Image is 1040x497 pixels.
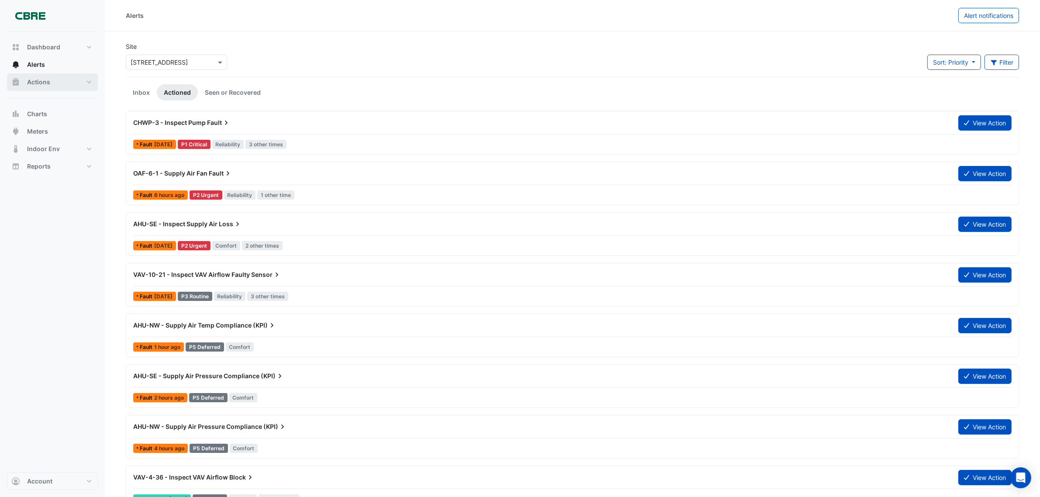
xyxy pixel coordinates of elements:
span: Reliability [214,292,246,301]
span: Fault [140,345,154,350]
span: Tue 23-Sep-2025 12:19 AEST [154,242,173,249]
span: Comfort [230,444,258,453]
button: Indoor Env [7,140,98,158]
button: Meters [7,123,98,140]
span: Fri 19-Sep-2025 12:32 AEST [154,141,173,148]
div: P2 Urgent [190,190,222,200]
a: Inbox [126,84,157,100]
button: View Action [958,470,1012,485]
span: Fault [140,446,154,451]
app-icon: Alerts [11,60,20,69]
span: Actions [27,78,50,86]
button: Alert notifications [958,8,1019,23]
span: AHU-NW - Supply Air Temp Compliance [133,321,252,329]
span: Fault [140,395,154,400]
span: 1 other time [257,190,294,200]
button: View Action [958,419,1012,435]
span: Account [27,477,52,486]
app-icon: Dashboard [11,43,20,52]
span: VAV-10-21 - Inspect VAV Airflow Faulty [133,271,250,278]
span: Alert notifications [964,12,1013,19]
button: Reports [7,158,98,175]
span: Mon 29-Sep-2025 11:17 AEST [154,344,180,350]
label: Site [126,42,137,51]
div: P5 Deferred [190,444,228,453]
span: Loss [219,220,242,228]
span: AHU-SE - Supply Air Pressure Compliance [133,372,259,380]
button: Sort: Priority [927,55,981,70]
button: View Action [958,318,1012,333]
app-icon: Charts [11,110,20,118]
span: AHU-SE - Inspect Supply Air [133,220,218,228]
span: AHU-NW - Supply Air Pressure Compliance [133,423,262,430]
app-icon: Indoor Env [11,145,20,153]
span: Mon 29-Sep-2025 10:22 AEST [154,394,184,401]
span: Comfort [226,342,254,352]
span: Fault [209,169,232,178]
span: Mon 29-Sep-2025 08:17 AEST [154,445,184,452]
span: Sort: Priority [933,59,968,66]
button: Charts [7,105,98,123]
span: Dashboard [27,43,60,52]
span: VAV-4-36 - Inspect VAV Airflow [133,473,228,481]
span: OAF-6-1 - Supply Air Fan [133,169,207,177]
div: P5 Deferred [186,342,224,352]
button: Actions [7,73,98,91]
div: P2 Urgent [178,241,211,250]
span: Mon 29-Sep-2025 07:03 AEST [154,192,184,198]
span: Fault [140,294,154,299]
span: (KPI) [261,372,284,380]
a: Actioned [157,84,198,100]
app-icon: Meters [11,127,20,136]
span: Meters [27,127,48,136]
span: 3 other times [245,140,287,149]
div: P5 Deferred [189,393,228,402]
div: P1 Critical [178,140,211,149]
span: Fault [140,142,154,147]
button: View Action [958,369,1012,384]
button: Alerts [7,56,98,73]
span: Reports [27,162,51,171]
span: Fault [207,118,231,127]
img: Company Logo [10,7,50,24]
span: Reliability [224,190,256,200]
div: Alerts [126,11,144,20]
span: 2 other times [242,241,283,250]
span: Charts [27,110,47,118]
span: (KPI) [253,321,276,330]
span: Block [229,473,255,482]
button: View Action [958,267,1012,283]
button: Filter [985,55,1019,70]
span: Fault [140,243,154,248]
span: Reliability [212,140,244,149]
span: Alerts [27,60,45,69]
div: P3 Routine [178,292,212,301]
button: Account [7,473,98,490]
span: Sensor [251,270,281,279]
span: 3 other times [247,292,288,301]
span: CHWP-3 - Inspect Pump [133,119,206,126]
span: Fault [140,193,154,198]
app-icon: Actions [11,78,20,86]
span: Comfort [212,241,241,250]
span: Sat 16-Aug-2025 08:51 AEST [154,293,173,300]
app-icon: Reports [11,162,20,171]
span: Indoor Env [27,145,60,153]
span: (KPI) [263,422,287,431]
div: Open Intercom Messenger [1010,467,1031,488]
button: View Action [958,115,1012,131]
span: Comfort [229,393,258,402]
button: View Action [958,217,1012,232]
button: Dashboard [7,38,98,56]
button: View Action [958,166,1012,181]
a: Seen or Recovered [198,84,268,100]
